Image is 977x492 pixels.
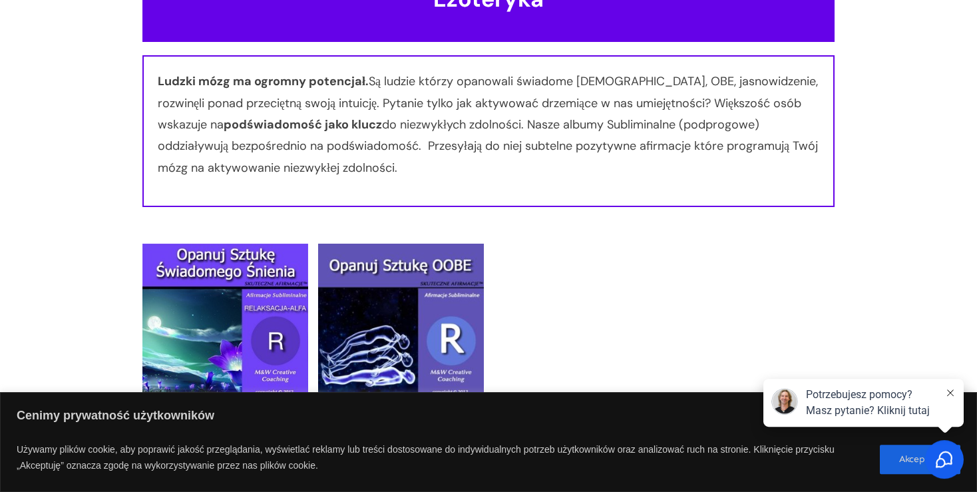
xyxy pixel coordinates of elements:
p: Są ludzie którzy opanowali świadome [DEMOGRAPHIC_DATA], OBE, jasnowidzenie, rozwinęli ponad przec... [158,71,819,192]
p: Używamy plików cookie, aby poprawić jakość przeglądania, wyświetlać reklamy lub treści dostosowan... [17,438,870,481]
p: Cenimy prywatność użytkowników [17,404,960,430]
img: opanuj-OOBE-R [318,244,484,409]
span: Ludzki mózg ma ogromny potencjał. [158,73,369,89]
img: Opanuj Sztuke Swiadomego Snienia-dla MEZCZYZN R-M 1 [142,244,308,409]
span: podświadomość jako klucz [224,117,382,132]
